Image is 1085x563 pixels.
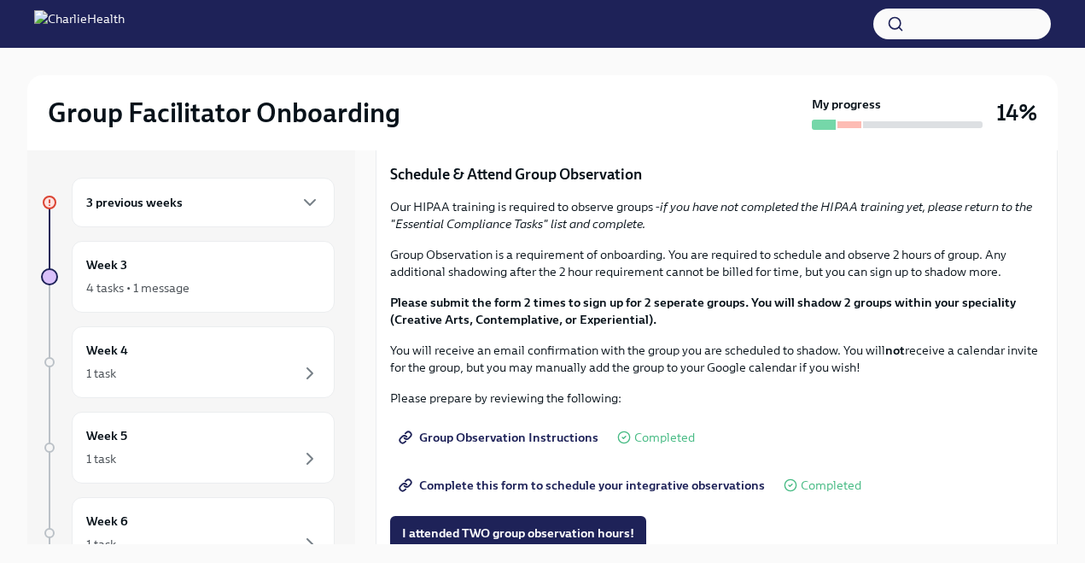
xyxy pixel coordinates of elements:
strong: not [885,343,905,358]
strong: Please submit the form 2 times to sign up for 2 seperate groups. You will shadow 2 groups within ... [390,295,1016,327]
strong: My progress [812,96,881,113]
h6: Week 6 [86,512,128,531]
h3: 14% [996,97,1037,128]
span: Complete this form to schedule your integrative observations [402,477,765,494]
h2: Group Facilitator Onboarding [48,96,400,130]
p: Group Observation is a requirement of onboarding. You are required to schedule and observe 2 hour... [390,246,1043,280]
p: Please prepare by reviewing the following: [390,390,1043,407]
h6: Week 5 [86,426,127,445]
button: I attended TWO group observation hours! [390,516,646,550]
div: 1 task [86,450,116,467]
p: Our HIPAA training is required to observe groups - [390,198,1043,232]
a: Group Observation Instructions [390,420,610,455]
p: Schedule & Attend Group Observation [390,164,1043,185]
div: 1 task [86,365,116,382]
div: 4 tasks • 1 message [86,279,190,296]
a: Week 51 task [41,412,335,484]
img: CharlieHealth [34,10,125,38]
a: Week 34 tasks • 1 message [41,241,335,313]
h6: Week 4 [86,341,128,360]
h6: Week 3 [86,255,127,274]
div: 3 previous weeks [72,178,335,227]
span: Group Observation Instructions [402,429,598,446]
a: Week 41 task [41,326,335,398]
span: Completed [634,431,695,444]
em: if you have not completed the HIPAA training yet, please return to the "Essential Compliance Task... [390,199,1032,232]
a: Complete this form to schedule your integrative observations [390,468,777,502]
div: 1 task [86,536,116,553]
span: I attended TWO group observation hours! [402,525,634,542]
p: You will receive an email confirmation with the group you are scheduled to shadow. You will recei... [390,342,1043,376]
span: Completed [801,479,861,492]
h6: 3 previous weeks [86,193,183,212]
